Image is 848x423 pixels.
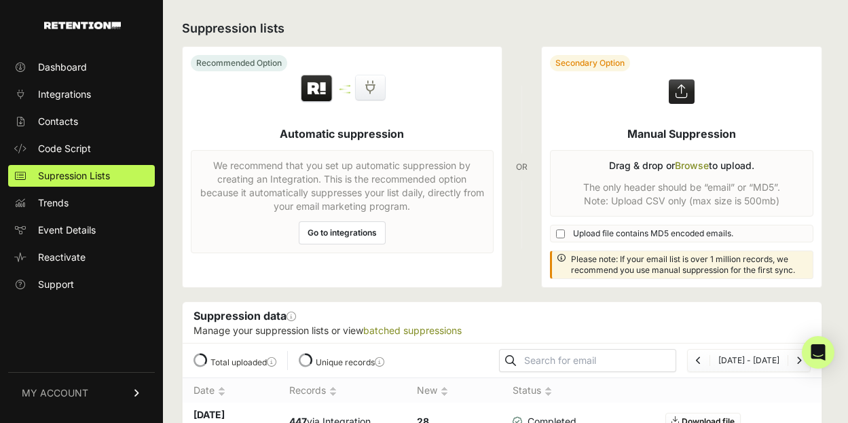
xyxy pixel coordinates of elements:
[363,325,462,336] a: batched suppressions
[8,84,155,105] a: Integrations
[191,55,287,71] div: Recommended Option
[709,355,788,366] li: [DATE] - [DATE]
[8,246,155,268] a: Reactivate
[556,229,565,238] input: Upload file contains MD5 encoded emails.
[8,192,155,214] a: Trends
[299,74,334,104] img: Retention
[687,349,811,372] nav: Page navigation
[22,386,88,400] span: MY ACCOUNT
[182,19,822,38] h2: Suppression lists
[8,372,155,413] a: MY ACCOUNT
[38,60,87,74] span: Dashboard
[521,351,676,370] input: Search for email
[339,88,350,90] img: integration
[8,56,155,78] a: Dashboard
[696,355,701,365] a: Previous
[406,378,502,403] th: New
[38,196,69,210] span: Trends
[8,111,155,132] a: Contacts
[8,165,155,187] a: Supression Lists
[441,386,448,397] img: no_sort-eaf950dc5ab64cae54d48a5578032e96f70b2ecb7d747501f34c8f2db400fb66.gif
[200,159,485,213] p: We recommend that you set up automatic suppression by creating an Integration. This is the recomm...
[38,142,91,155] span: Code Script
[38,115,78,128] span: Contacts
[573,228,733,239] span: Upload file contains MD5 encoded emails.
[38,88,91,101] span: Integrations
[218,386,225,397] img: no_sort-eaf950dc5ab64cae54d48a5578032e96f70b2ecb7d747501f34c8f2db400fb66.gif
[38,278,74,291] span: Support
[280,126,404,142] h5: Automatic suppression
[8,219,155,241] a: Event Details
[193,324,811,337] p: Manage your suppression lists or view
[193,409,225,420] strong: [DATE]
[278,378,406,403] th: Records
[38,169,110,183] span: Supression Lists
[545,386,552,397] img: no_sort-eaf950dc5ab64cae54d48a5578032e96f70b2ecb7d747501f34c8f2db400fb66.gif
[183,302,822,343] div: Suppression data
[8,274,155,295] a: Support
[38,251,86,264] span: Reactivate
[516,46,528,288] div: OR
[802,336,834,369] div: Open Intercom Messenger
[38,223,96,237] span: Event Details
[329,386,337,397] img: no_sort-eaf950dc5ab64cae54d48a5578032e96f70b2ecb7d747501f34c8f2db400fb66.gif
[339,92,350,94] img: integration
[339,85,350,87] img: integration
[316,357,384,367] label: Unique records
[210,357,276,367] label: Total uploaded
[796,355,802,365] a: Next
[299,221,386,244] a: Go to integrations
[183,378,278,403] th: Date
[8,138,155,160] a: Code Script
[502,378,587,403] th: Status
[44,22,121,29] img: Retention.com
